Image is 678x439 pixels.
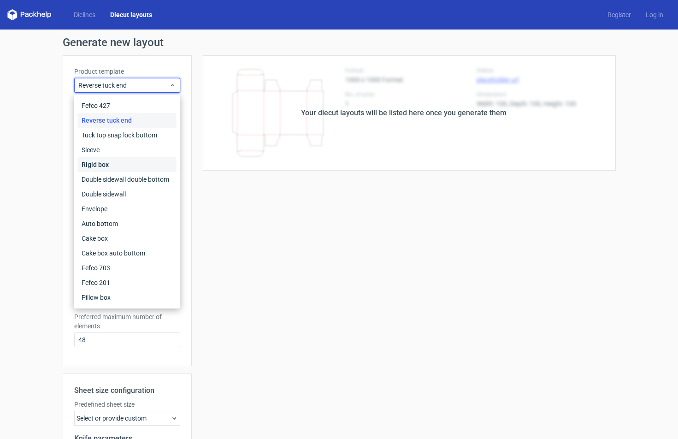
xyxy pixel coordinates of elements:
[63,37,616,48] h1: Generate new layout
[78,187,177,202] div: Double sidewall
[74,67,180,76] label: Product template
[74,400,180,409] label: Predefined sheet size
[78,202,177,216] div: Envelope
[78,216,177,231] div: Auto bottom
[78,231,177,246] div: Cake box
[78,261,177,275] div: Fefco 703
[78,172,177,187] div: Double sidewall double bottom
[74,411,180,426] div: Select or provide custom
[78,81,169,90] span: Reverse tuck end
[103,10,159,19] a: Diecut layouts
[78,98,177,113] div: Fefco 427
[78,128,177,142] div: Tuck top snap lock bottom
[78,113,177,128] div: Reverse tuck end
[78,275,177,290] div: Fefco 201
[78,290,177,305] div: Pillow box
[78,142,177,157] div: Sleeve
[78,246,177,261] div: Cake box auto bottom
[66,10,103,19] a: Dielines
[638,10,671,19] a: Log in
[78,157,177,172] div: Rigid box
[74,312,180,331] label: Preferred maximum number of elements
[74,385,180,396] h2: Sheet size configuration
[301,107,507,119] div: Your diecut layouts will be listed here once you generate them
[600,10,638,19] a: Register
